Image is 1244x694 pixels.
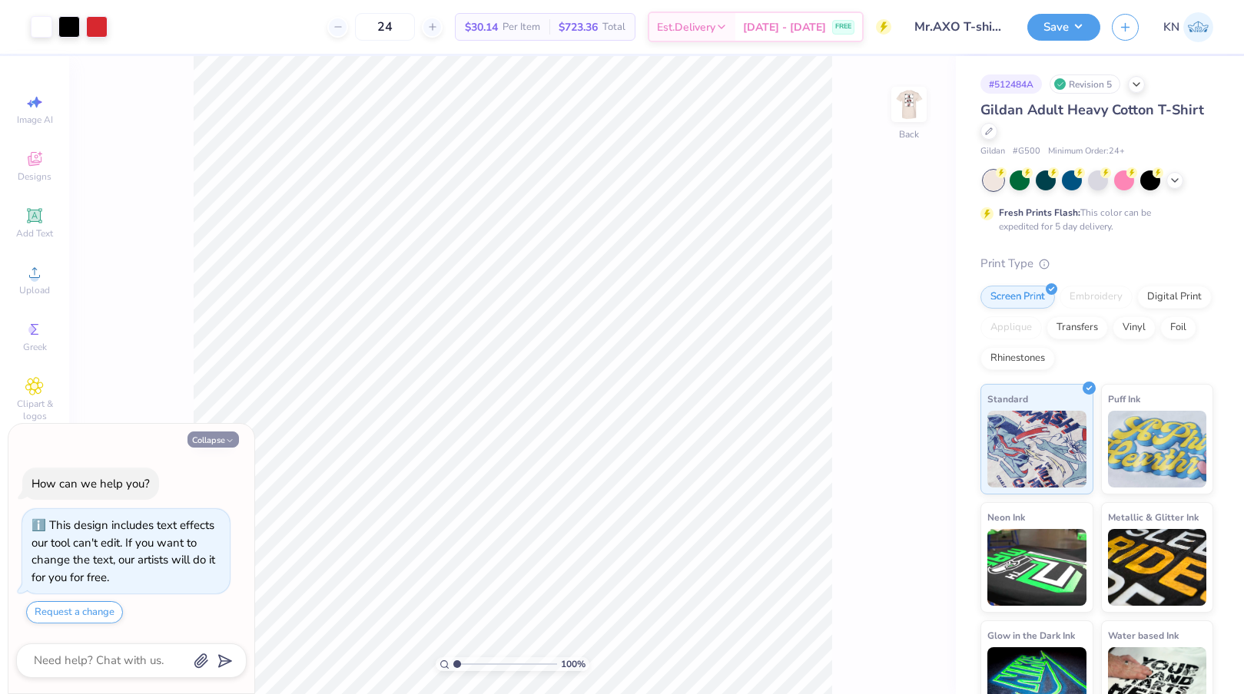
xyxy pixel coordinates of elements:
div: Digital Print [1137,286,1212,309]
div: Back [899,127,919,141]
span: Glow in the Dark Ink [987,627,1075,643]
div: Transfers [1047,316,1108,339]
div: Rhinestones [980,347,1055,370]
button: Save [1027,14,1100,41]
span: Water based Ink [1108,627,1179,643]
span: Gildan Adult Heavy Cotton T-Shirt [980,101,1204,119]
div: Revision 5 [1050,74,1120,94]
div: Print Type [980,255,1213,273]
span: [DATE] - [DATE] [743,19,826,35]
img: Metallic & Glitter Ink [1108,529,1207,606]
span: Minimum Order: 24 + [1048,145,1125,158]
div: Applique [980,316,1042,339]
strong: Fresh Prints Flash: [999,207,1080,219]
div: How can we help you? [32,476,150,491]
span: Designs [18,170,51,183]
span: Gildan [980,145,1005,158]
div: Screen Print [980,286,1055,309]
span: Puff Ink [1108,391,1140,407]
span: Image AI [17,114,53,126]
span: $30.14 [465,19,498,35]
span: Clipart & logos [8,398,61,422]
span: Neon Ink [987,509,1025,525]
img: Back [894,89,924,120]
div: This design includes text effects our tool can't edit. If you want to change the text, our artist... [32,517,215,585]
button: Collapse [187,431,239,448]
span: Total [602,19,625,35]
span: Greek [23,341,47,353]
button: Request a change [26,601,123,623]
span: FREE [835,21,851,32]
span: # G500 [1013,145,1040,158]
input: – – [355,13,415,41]
span: 100 % [561,657,586,671]
span: Add Text [16,227,53,240]
a: KN [1163,12,1213,42]
span: KN [1163,18,1179,36]
input: Untitled Design [903,12,1016,42]
span: Est. Delivery [657,19,715,35]
span: Upload [19,284,50,296]
span: $723.36 [559,19,598,35]
span: Standard [987,391,1028,407]
span: Metallic & Glitter Ink [1108,509,1199,525]
img: Kayleigh Nario [1183,12,1213,42]
img: Standard [987,411,1086,487]
div: This color can be expedited for 5 day delivery. [999,206,1188,233]
img: Puff Ink [1108,411,1207,487]
img: Neon Ink [987,529,1086,606]
div: Embroidery [1060,286,1133,309]
div: Vinyl [1113,316,1156,339]
div: Foil [1160,316,1196,339]
span: Per Item [503,19,540,35]
div: # 512484A [980,74,1042,94]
